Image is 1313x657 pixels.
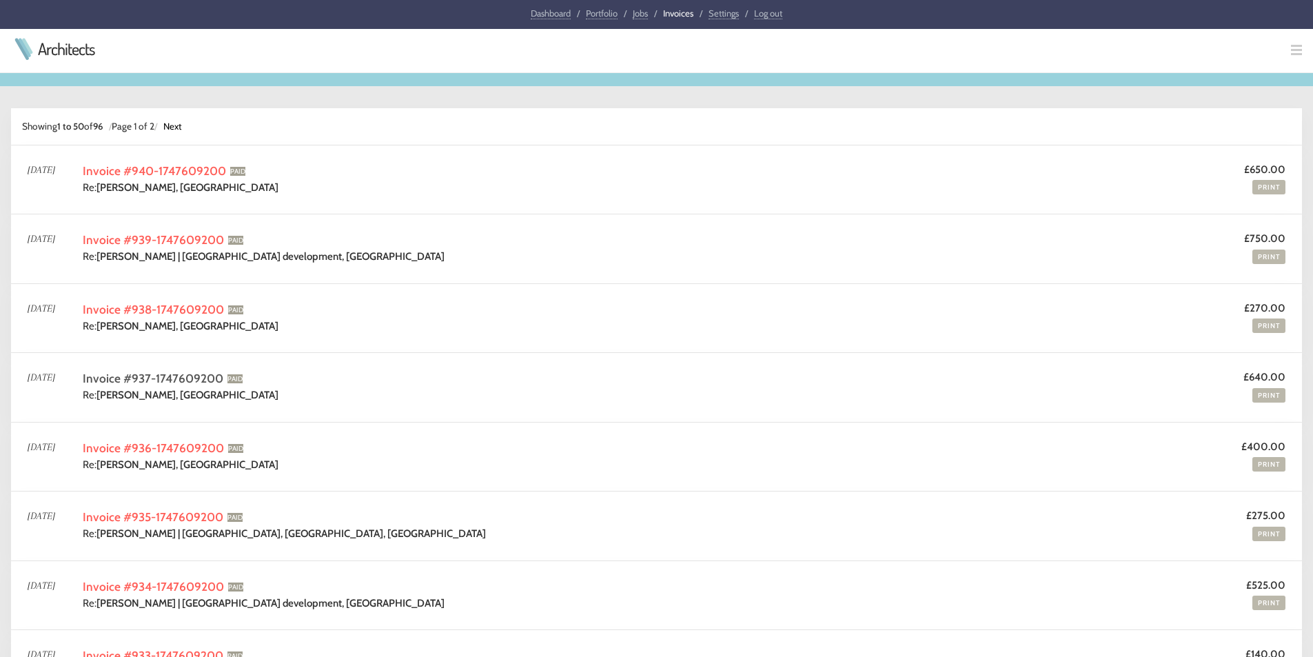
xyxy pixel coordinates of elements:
span: / [154,121,157,132]
td: Re: [83,162,1076,198]
strong: [PERSON_NAME] | [GEOGRAPHIC_DATA], [GEOGRAPHIC_DATA], [GEOGRAPHIC_DATA] [96,527,486,540]
strong: £525.00 [1246,579,1285,592]
a: Invoices [663,8,693,19]
strong: £650.00 [1244,163,1285,176]
td: Re: [83,508,1179,544]
strong: 1 to 50 [57,121,84,132]
td: Re: [83,578,1168,614]
td: Re: [83,370,1072,405]
strong: £270.00 [1244,302,1285,314]
strong: £275.00 [1246,509,1285,522]
a: Print [1252,180,1285,194]
span: [DATE] [28,372,55,383]
strong: [PERSON_NAME] | [GEOGRAPHIC_DATA] development, [GEOGRAPHIC_DATA] [96,250,445,263]
strong: [PERSON_NAME], [GEOGRAPHIC_DATA] [96,320,278,332]
div: Showing of Page 1 of 2 [22,119,181,134]
span: [DATE] [28,441,55,452]
a: Print [1252,596,1285,610]
strong: [PERSON_NAME], [GEOGRAPHIC_DATA] [96,389,278,401]
a: Architects [38,41,94,57]
span: [DATE] [28,580,55,591]
span: [DATE] [28,233,55,244]
a: Invoice #935-1747609200 [83,509,223,524]
a: Log out [754,8,782,19]
td: Re: [83,231,1162,267]
strong: £640.00 [1243,371,1285,383]
span: PAID [228,444,243,453]
a: Print [1252,250,1285,264]
span: / [700,8,702,19]
a: Invoice #937-1747609200 [83,371,223,385]
span: [DATE] [28,164,55,175]
span: PAID [227,513,243,522]
a: Invoice #938-1747609200 [83,302,224,316]
a: Dashboard [531,8,571,19]
strong: £400.00 [1241,441,1285,453]
a: Invoice #934-1747609200 [83,579,224,594]
a: Print [1252,457,1285,472]
strong: 96 [93,121,103,132]
span: [DATE] [28,510,55,521]
span: [DATE] [28,303,55,314]
span: PAID [227,374,243,383]
a: Print [1252,388,1285,403]
a: Invoice #936-1747609200 [83,441,224,455]
a: Print [1252,527,1285,541]
strong: [PERSON_NAME] | [GEOGRAPHIC_DATA] development, [GEOGRAPHIC_DATA] [96,597,445,609]
td: Re: [83,439,1064,475]
span: / [109,121,112,132]
strong: [PERSON_NAME], [GEOGRAPHIC_DATA] [96,181,278,194]
span: PAID [230,167,245,176]
strong: [PERSON_NAME], [GEOGRAPHIC_DATA] [96,458,278,471]
span: / [654,8,657,19]
a: Jobs [633,8,648,19]
a: Portfolio [586,8,618,19]
span: / [624,8,627,19]
a: Invoice #940-1747609200 [83,163,226,178]
span: PAID [228,236,243,245]
span: / [577,8,580,19]
span: / [745,8,748,19]
a: Invoice #939-1747609200 [83,232,224,247]
a: Print [1252,319,1285,333]
td: Re: [83,301,1076,336]
strong: £750.00 [1244,232,1285,245]
a: Settings [709,8,739,19]
span: PAID [228,583,243,592]
img: Architects [11,38,36,60]
a: Next [163,121,181,132]
span: PAID [228,305,243,314]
